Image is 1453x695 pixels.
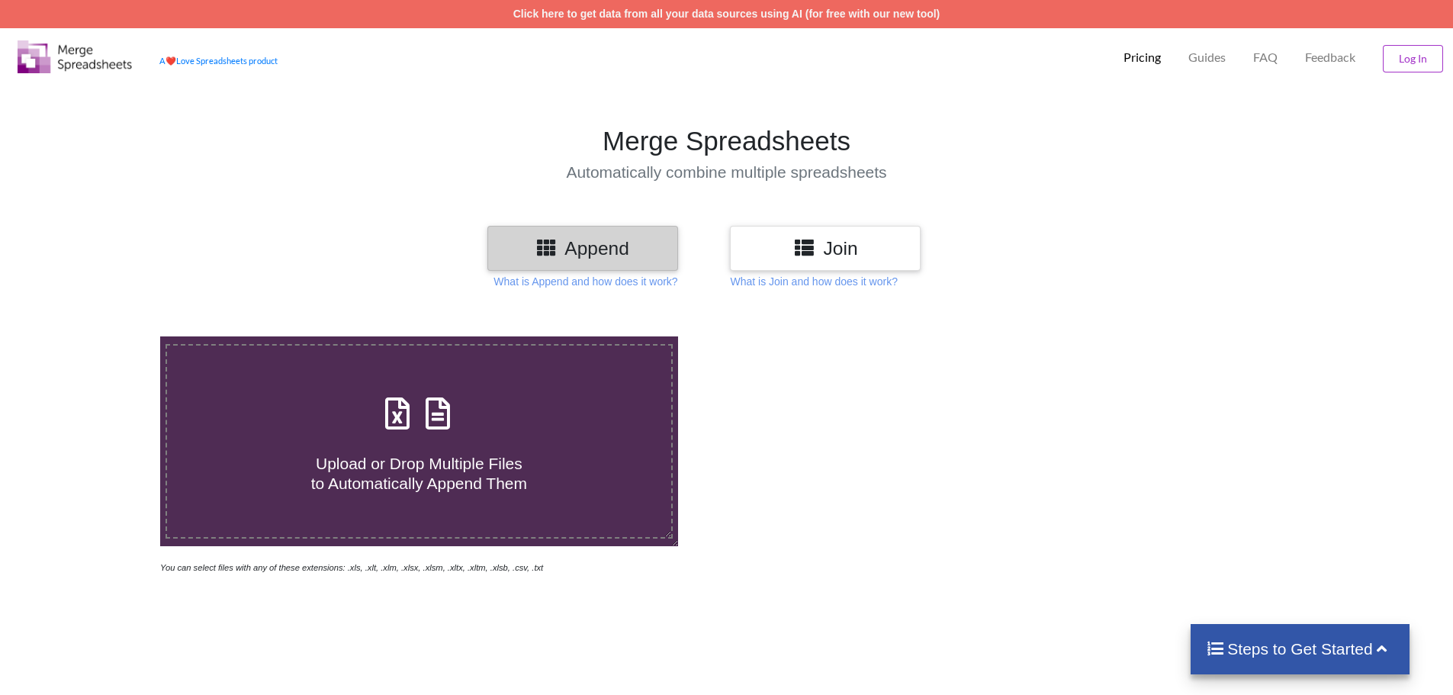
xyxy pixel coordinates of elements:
[1206,639,1394,658] h4: Steps to Get Started
[1253,50,1278,66] p: FAQ
[1305,51,1355,63] span: Feedback
[741,237,909,259] h3: Join
[499,237,667,259] h3: Append
[493,274,677,289] p: What is Append and how does it work?
[159,56,278,66] a: AheartLove Spreadsheets product
[166,56,176,66] span: heart
[513,8,940,20] a: Click here to get data from all your data sources using AI (for free with our new tool)
[311,455,527,491] span: Upload or Drop Multiple Files to Automatically Append Them
[1124,50,1161,66] p: Pricing
[160,563,543,572] i: You can select files with any of these extensions: .xls, .xlt, .xlm, .xlsx, .xlsm, .xltx, .xltm, ...
[1383,45,1443,72] button: Log In
[730,274,897,289] p: What is Join and how does it work?
[1188,50,1226,66] p: Guides
[18,40,132,73] img: Logo.png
